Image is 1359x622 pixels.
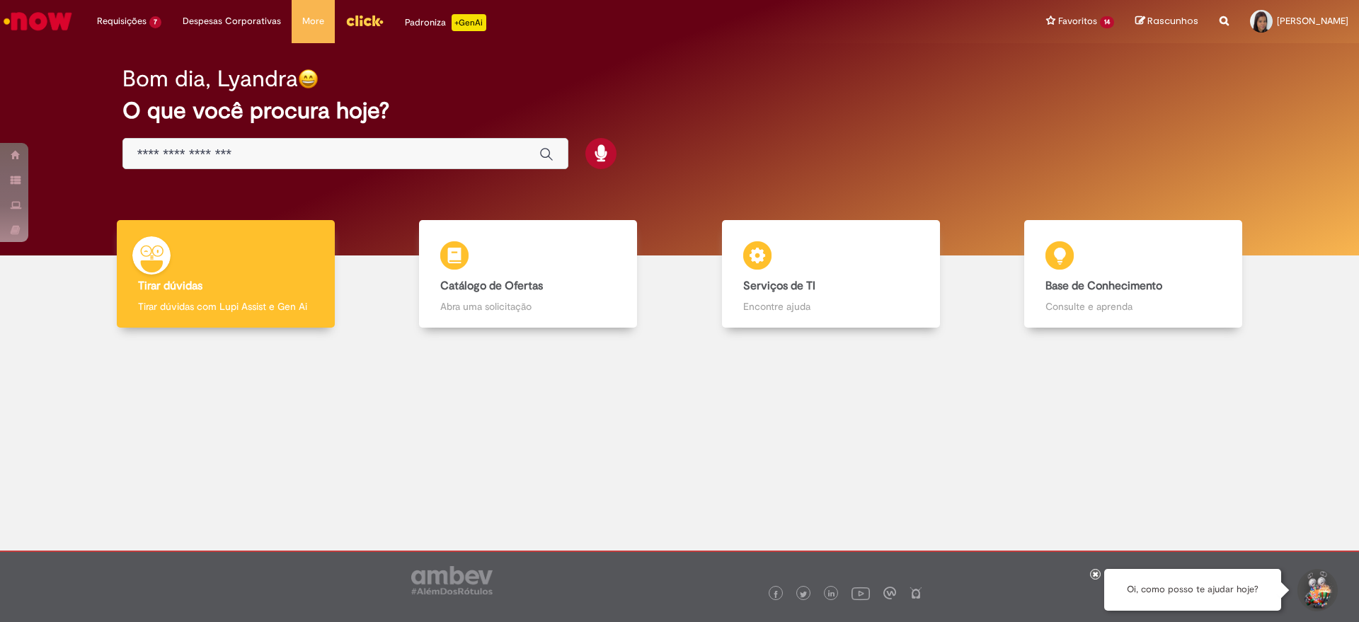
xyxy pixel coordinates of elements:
[440,279,543,293] b: Catálogo de Ofertas
[405,14,486,31] div: Padroniza
[122,98,1237,123] h2: O que você procura hoje?
[1147,14,1198,28] span: Rascunhos
[298,69,319,89] img: happy-face.png
[883,587,896,599] img: logo_footer_workplace.png
[138,279,202,293] b: Tirar dúvidas
[183,14,281,28] span: Despesas Corporativas
[97,14,147,28] span: Requisições
[851,584,870,602] img: logo_footer_youtube.png
[122,67,298,91] h2: Bom dia, Lyandra
[149,16,161,28] span: 7
[1058,14,1097,28] span: Favoritos
[1104,569,1281,611] div: Oi, como posso te ajudar hoje?
[800,591,807,598] img: logo_footer_twitter.png
[1045,299,1221,313] p: Consulte e aprenda
[772,591,779,598] img: logo_footer_facebook.png
[743,299,919,313] p: Encontre ajuda
[828,590,835,599] img: logo_footer_linkedin.png
[377,220,680,328] a: Catálogo de Ofertas Abra uma solicitação
[743,279,815,293] b: Serviços de TI
[679,220,982,328] a: Serviços de TI Encontre ajuda
[440,299,616,313] p: Abra uma solicitação
[411,566,493,594] img: logo_footer_ambev_rotulo_gray.png
[1100,16,1114,28] span: 14
[138,299,314,313] p: Tirar dúvidas com Lupi Assist e Gen Ai
[1277,15,1348,27] span: [PERSON_NAME]
[452,14,486,31] p: +GenAi
[1295,569,1338,611] button: Iniciar Conversa de Suporte
[910,587,922,599] img: logo_footer_naosei.png
[1,7,74,35] img: ServiceNow
[302,14,324,28] span: More
[74,220,377,328] a: Tirar dúvidas Tirar dúvidas com Lupi Assist e Gen Ai
[345,10,384,31] img: click_logo_yellow_360x200.png
[982,220,1285,328] a: Base de Conhecimento Consulte e aprenda
[1045,279,1162,293] b: Base de Conhecimento
[1135,15,1198,28] a: Rascunhos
